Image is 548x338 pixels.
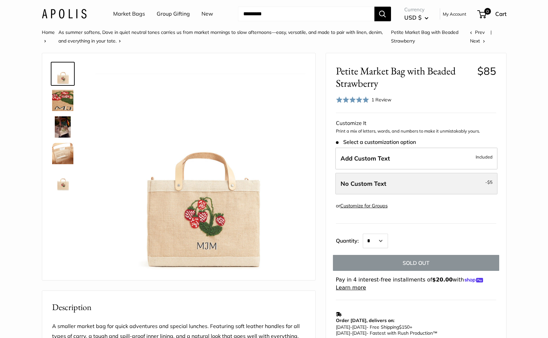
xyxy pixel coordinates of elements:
[51,115,75,139] a: Petite Market Bag with Beaded Strawberry
[336,128,496,135] p: Print a mix of letters, words, and numbers to make it unmistakably yours.
[350,324,352,330] span: -
[336,330,350,336] span: [DATE]
[478,9,507,19] a: 0 Cart
[485,178,493,186] span: -
[42,9,87,19] img: Apolis
[341,155,390,162] span: Add Custom Text
[341,180,386,187] span: No Custom Text
[201,9,213,19] a: New
[58,29,383,44] a: As summer softens, Dove in quiet neutral tones carries us from market mornings to slow afternoons...
[335,148,498,169] label: Add Custom Text
[52,169,73,191] img: Petite Market Bag with Beaded Strawberry
[476,153,493,161] span: Included
[52,301,305,314] h2: Description
[336,118,496,128] div: Customize It
[336,324,350,330] span: [DATE]
[238,7,374,21] input: Search...
[352,324,366,330] span: [DATE]
[443,10,466,18] a: My Account
[470,29,485,35] a: Prev
[404,14,422,21] span: USD $
[52,90,73,111] img: Petite Market Bag with Beaded Strawberry
[391,29,458,44] span: Petite Market Bag with Beaded Strawberry
[336,232,363,248] label: Quantity:
[336,324,493,336] p: - Free Shipping +
[52,116,73,138] img: Petite Market Bag with Beaded Strawberry
[42,29,55,35] a: Home
[404,5,429,14] span: Currency
[51,88,75,112] a: Petite Market Bag with Beaded Strawberry
[51,168,75,192] a: Petite Market Bag with Beaded Strawberry
[336,330,437,336] span: - Fastest with Rush Production™
[51,62,75,86] a: Petite Market Bag with Beaded Strawberry
[113,9,145,19] a: Market Bags
[52,143,73,164] img: Petite Market Bag with Beaded Strawberry
[340,203,388,209] a: Customize for Groups
[487,179,493,185] span: $5
[52,63,73,84] img: Petite Market Bag with Beaded Strawberry
[484,8,491,15] span: 0
[371,97,391,103] span: 1 Review
[470,38,485,44] a: Next
[350,330,352,336] span: -
[336,65,472,89] span: Petite Market Bag with Beaded Strawberry
[477,64,496,77] span: $85
[336,201,388,210] div: or
[495,10,507,17] span: Cart
[335,173,498,195] label: Leave Blank
[333,255,499,271] button: SOLD OUT
[399,324,410,330] span: $150
[404,12,429,23] button: USD $
[336,317,394,323] strong: Order [DATE], delivers on:
[51,142,75,166] a: Petite Market Bag with Beaded Strawberry
[157,9,190,19] a: Group Gifting
[42,28,470,45] nav: Breadcrumb
[352,330,366,336] span: [DATE]
[95,63,305,274] img: Petite Market Bag with Beaded Strawberry
[374,7,391,21] button: Search
[336,139,416,145] span: Select a customization option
